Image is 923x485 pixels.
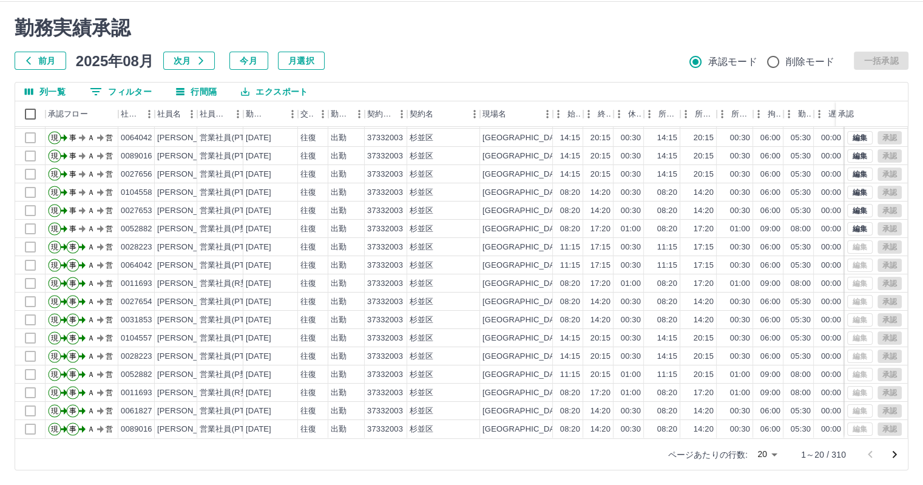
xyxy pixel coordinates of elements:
[482,132,654,144] div: [GEOGRAPHIC_DATA]地域区民センター図書室
[847,204,873,217] button: 編集
[87,188,95,197] text: Ａ
[480,101,553,127] div: 現場名
[760,223,780,235] div: 09:00
[200,169,263,180] div: 営業社員(PT契約)
[694,169,714,180] div: 20:15
[140,105,158,123] button: メニュー
[229,52,268,70] button: 今月
[87,261,95,270] text: Ａ
[106,188,113,197] text: 営
[106,243,113,251] text: 営
[598,101,611,127] div: 終業
[760,242,780,253] div: 06:00
[628,101,641,127] div: 休憩
[847,222,873,236] button: 編集
[367,151,403,162] div: 37332003
[590,242,610,253] div: 17:15
[657,242,677,253] div: 11:15
[87,206,95,215] text: Ａ
[836,101,899,127] div: 承認
[410,296,433,308] div: 杉並区
[246,169,271,180] div: [DATE]
[157,278,223,290] div: [PERSON_NAME]
[331,187,347,198] div: 出勤
[753,101,783,127] div: 拘束
[229,105,247,123] button: メニュー
[300,278,316,290] div: 往復
[791,260,811,271] div: 05:30
[51,297,58,306] text: 現
[657,187,677,198] div: 08:20
[621,151,641,162] div: 00:30
[106,134,113,142] text: 営
[730,242,750,253] div: 00:30
[730,260,750,271] div: 00:30
[300,151,316,162] div: 往復
[367,260,403,271] div: 37332003
[200,242,263,253] div: 営業社員(PT契約)
[657,223,677,235] div: 08:20
[331,151,347,162] div: 出勤
[882,443,907,467] button: 次のページへ
[157,223,223,235] div: [PERSON_NAME]
[560,260,580,271] div: 11:15
[694,205,714,217] div: 14:20
[791,169,811,180] div: 05:30
[121,260,152,271] div: 0064042
[783,101,814,127] div: 勤務
[87,134,95,142] text: Ａ
[300,296,316,308] div: 往復
[87,225,95,233] text: Ａ
[694,278,714,290] div: 17:20
[266,106,283,123] button: ソート
[482,101,506,127] div: 現場名
[163,52,215,70] button: 次月
[300,187,316,198] div: 往復
[157,314,223,326] div: [PERSON_NAME]
[51,225,58,233] text: 現
[590,205,610,217] div: 14:20
[367,187,403,198] div: 37332003
[680,101,717,127] div: 所定終業
[482,278,654,290] div: [GEOGRAPHIC_DATA]地域区民センター図書室
[69,225,76,233] text: 事
[118,101,155,127] div: 社員番号
[121,169,152,180] div: 0027656
[200,223,259,235] div: 営業社員(P契約)
[246,296,271,308] div: [DATE]
[331,132,347,144] div: 出勤
[200,187,263,198] div: 営業社員(PT契約)
[821,169,841,180] div: 00:00
[157,296,223,308] div: [PERSON_NAME]
[157,101,181,127] div: 社員名
[717,101,753,127] div: 所定休憩
[590,260,610,271] div: 17:15
[657,205,677,217] div: 08:20
[15,52,66,70] button: 前月
[708,55,757,69] span: 承認モード
[760,205,780,217] div: 06:00
[730,205,750,217] div: 00:30
[300,101,314,127] div: 交通費
[730,278,750,290] div: 01:00
[197,101,243,127] div: 社員区分
[300,169,316,180] div: 往復
[694,242,714,253] div: 17:15
[482,314,654,326] div: [GEOGRAPHIC_DATA]地域区民センター図書室
[694,223,714,235] div: 17:20
[200,296,263,308] div: 営業社員(PT契約)
[694,260,714,271] div: 17:15
[331,260,347,271] div: 出勤
[482,296,654,308] div: [GEOGRAPHIC_DATA]地域区民センター図書室
[410,205,433,217] div: 杉並区
[48,101,88,127] div: 承認フロー
[200,151,263,162] div: 営業社員(PT契約)
[791,151,811,162] div: 05:30
[760,132,780,144] div: 06:00
[106,206,113,215] text: 営
[657,260,677,271] div: 11:15
[121,151,152,162] div: 0089016
[331,242,347,253] div: 出勤
[350,105,368,123] button: メニュー
[157,151,223,162] div: [PERSON_NAME]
